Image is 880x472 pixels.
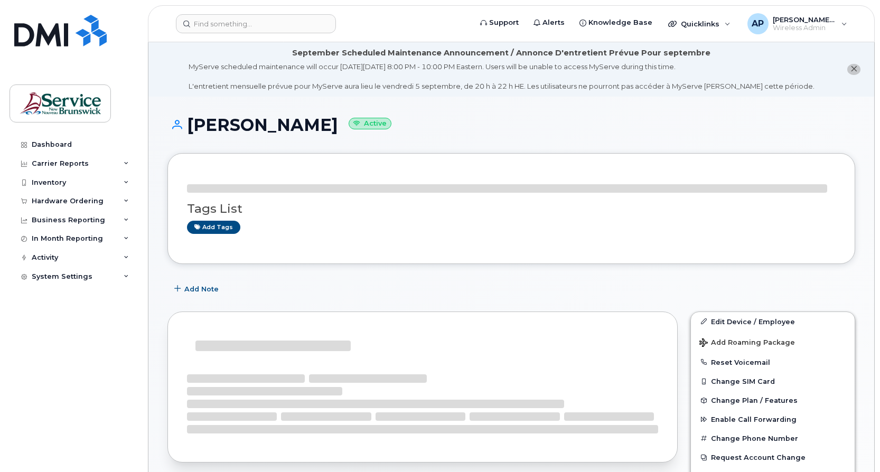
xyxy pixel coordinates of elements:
[691,353,855,372] button: Reset Voicemail
[711,397,798,404] span: Change Plan / Features
[691,331,855,353] button: Add Roaming Package
[187,202,836,215] h3: Tags List
[691,429,855,448] button: Change Phone Number
[691,312,855,331] a: Edit Device / Employee
[167,116,855,134] h1: [PERSON_NAME]
[184,284,219,294] span: Add Note
[691,391,855,410] button: Change Plan / Features
[189,62,815,91] div: MyServe scheduled maintenance will occur [DATE][DATE] 8:00 PM - 10:00 PM Eastern. Users will be u...
[699,338,795,348] span: Add Roaming Package
[349,118,391,130] small: Active
[167,280,228,299] button: Add Note
[711,416,797,423] span: Enable Call Forwarding
[847,64,860,75] button: close notification
[292,48,710,59] div: September Scheduled Maintenance Announcement / Annonce D'entretient Prévue Pour septembre
[187,221,240,234] a: Add tags
[691,372,855,391] button: Change SIM Card
[691,448,855,467] button: Request Account Change
[691,410,855,429] button: Enable Call Forwarding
